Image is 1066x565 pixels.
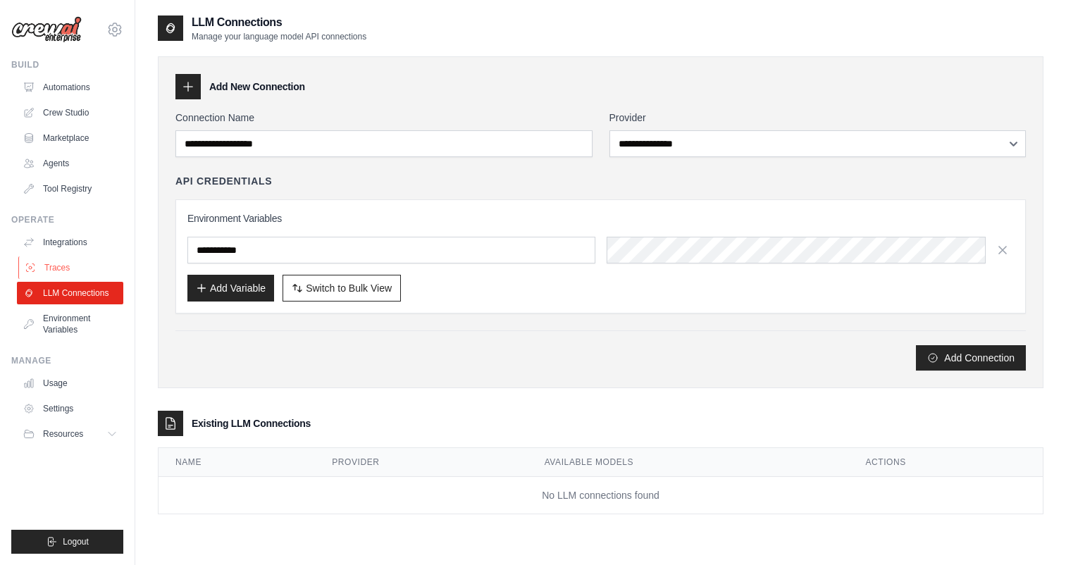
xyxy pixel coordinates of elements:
a: Marketplace [17,127,123,149]
span: Logout [63,536,89,547]
button: Add Variable [187,275,274,302]
button: Add Connection [916,345,1026,371]
a: Traces [18,256,125,279]
button: Logout [11,530,123,554]
p: Manage your language model API connections [192,31,366,42]
div: Manage [11,355,123,366]
a: Crew Studio [17,101,123,124]
a: Tool Registry [17,178,123,200]
th: Name [159,448,315,477]
label: Provider [609,111,1027,125]
a: Automations [17,76,123,99]
img: Logo [11,16,82,43]
span: Switch to Bulk View [306,281,392,295]
span: Resources [43,428,83,440]
h4: API Credentials [175,174,272,188]
th: Available Models [528,448,849,477]
a: Usage [17,372,123,395]
a: LLM Connections [17,282,123,304]
a: Agents [17,152,123,175]
a: Environment Variables [17,307,123,341]
h2: LLM Connections [192,14,366,31]
div: Operate [11,214,123,225]
div: Build [11,59,123,70]
h3: Existing LLM Connections [192,416,311,430]
label: Connection Name [175,111,593,125]
button: Switch to Bulk View [283,275,401,302]
td: No LLM connections found [159,477,1043,514]
h3: Add New Connection [209,80,305,94]
h3: Environment Variables [187,211,1014,225]
th: Actions [848,448,1043,477]
th: Provider [315,448,528,477]
button: Resources [17,423,123,445]
a: Integrations [17,231,123,254]
a: Settings [17,397,123,420]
